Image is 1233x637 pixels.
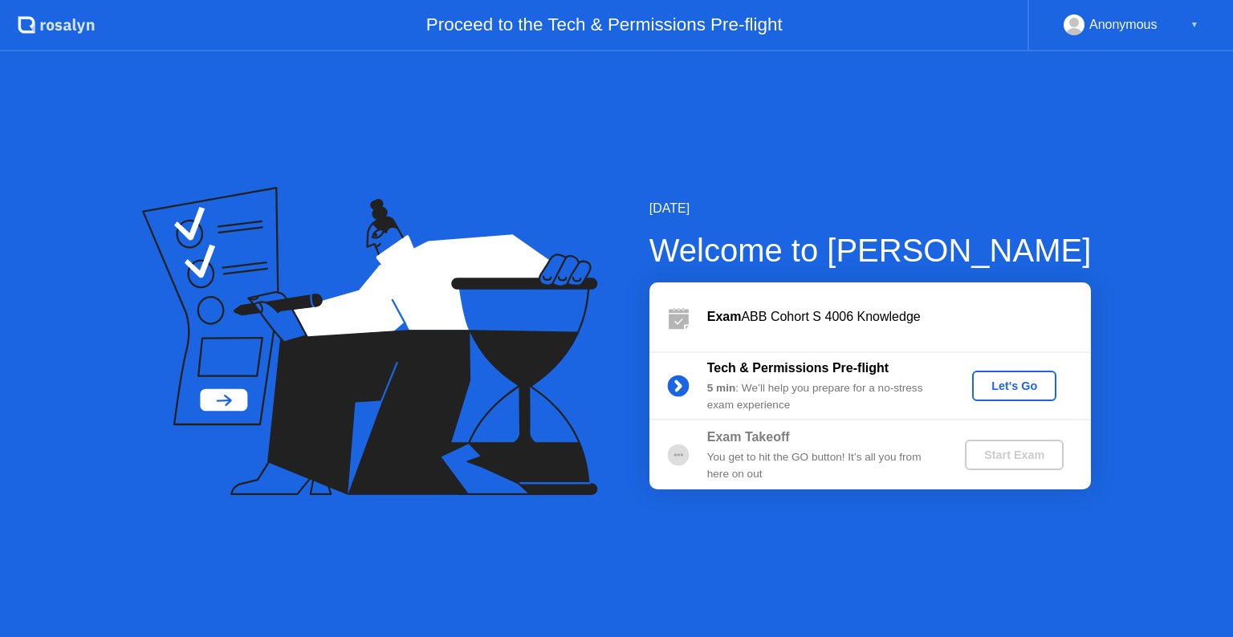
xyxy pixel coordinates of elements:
div: Anonymous [1089,14,1158,35]
b: 5 min [707,382,736,394]
b: Exam Takeoff [707,430,790,444]
div: : We’ll help you prepare for a no-stress exam experience [707,380,938,413]
div: Start Exam [971,448,1057,461]
button: Let's Go [972,371,1056,401]
div: ▼ [1190,14,1198,35]
div: You get to hit the GO button! It’s all you from here on out [707,449,938,482]
b: Tech & Permissions Pre-flight [707,361,889,375]
b: Exam [707,310,742,323]
button: Start Exam [965,440,1064,470]
div: ABB Cohort S 4006 Knowledge [707,307,1091,327]
div: Welcome to [PERSON_NAME] [649,226,1092,274]
div: [DATE] [649,199,1092,218]
div: Let's Go [979,379,1050,392]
